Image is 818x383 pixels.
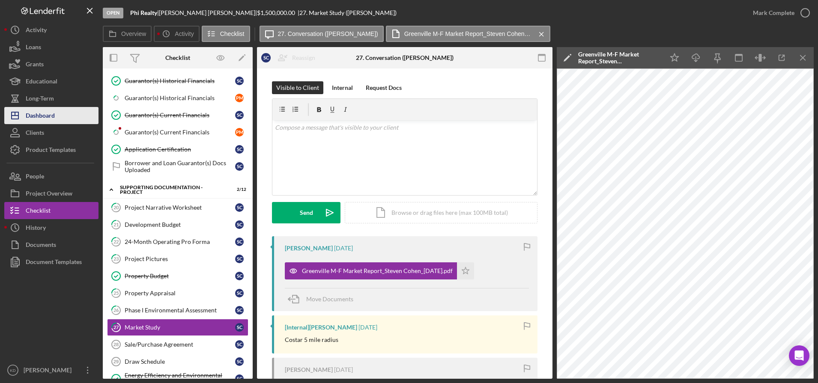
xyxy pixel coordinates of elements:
a: Guarantor(s) Current FinancialsSC [107,107,248,124]
div: Document Templates [26,253,82,273]
a: 26Phase I Environmental AssessmentSC [107,302,248,319]
button: Checklist [4,202,99,219]
label: Greenville M-F Market Report_Steven Cohen_[DATE].pdf [404,30,533,37]
label: 27. Conversation ([PERSON_NAME]) [278,30,378,37]
tspan: 26 [113,307,119,313]
div: Greenville M-F Market Report_Steven Cohen_[DATE].pdf [302,267,453,274]
a: Document Templates [4,253,99,270]
button: Move Documents [285,288,362,310]
div: People [26,168,44,187]
div: Grants [26,56,44,75]
div: Send [300,202,313,223]
button: Send [272,202,340,223]
a: Grants [4,56,99,73]
a: Property BudgetSC [107,267,248,285]
button: KD[PERSON_NAME] [4,362,99,379]
div: Guarantor(s) Historical Financials [125,77,235,84]
time: 2025-08-04 23:38 [334,245,353,252]
a: Borrower and Loan Guarantor(s) Docs UploadedSC [107,158,248,175]
a: Loans [4,39,99,56]
div: S C [235,272,244,280]
div: Mark Complete [753,4,794,21]
div: Educational [26,73,57,92]
div: 24-Month Operating Pro Forma [125,238,235,245]
div: Market Study [125,324,235,331]
div: [PERSON_NAME] [21,362,77,381]
button: Mark Complete [744,4,814,21]
div: S C [235,238,244,246]
div: Open Intercom Messenger [789,345,809,366]
div: P M [235,128,244,137]
a: Guarantor(s) Historical FinancialsSC [107,72,248,89]
text: KD [10,368,15,373]
div: S C [235,255,244,263]
a: 23Project PicturesSC [107,250,248,267]
div: Guarantor(s) Current Financials [125,129,235,136]
div: Draw Schedule [125,358,235,365]
div: Application Certification [125,146,235,153]
button: Project Overview [4,185,99,202]
div: Project Pictures [125,255,235,262]
button: Documents [4,236,99,253]
tspan: 27 [113,324,119,330]
div: S C [235,220,244,229]
button: Request Docs [361,81,406,94]
div: History [26,219,46,238]
button: Long-Term [4,90,99,107]
div: Loans [26,39,41,58]
button: Visible to Client [272,81,323,94]
time: 2025-07-31 19:18 [358,324,377,331]
div: S C [235,340,244,349]
div: S C [235,306,244,315]
a: Guarantor(s) Historical FinancialsPM [107,89,248,107]
div: S C [235,203,244,212]
a: 25Property AppraisalSC [107,285,248,302]
a: 2224-Month Operating Pro FormaSC [107,233,248,250]
div: S C [235,374,244,383]
button: People [4,168,99,185]
a: 29Draw ScheduleSC [107,353,248,370]
button: SCReassign [257,49,324,66]
button: Activity [4,21,99,39]
div: Property Budget [125,273,235,279]
div: Sale/Purchase Agreement [125,341,235,348]
a: Application CertificationSC [107,141,248,158]
div: Internal [332,81,353,94]
button: History [4,219,99,236]
div: Greenville M-F Market Report_Steven Cohen_[DATE].pdf [578,51,660,65]
button: Greenville M-F Market Report_Steven Cohen_[DATE].pdf [285,262,474,279]
tspan: 22 [113,239,119,244]
div: [PERSON_NAME] [PERSON_NAME] | [159,9,257,16]
div: $1,500,000.00 [257,9,298,16]
button: Checklist [202,26,250,42]
div: [Internal] [PERSON_NAME] [285,324,357,331]
div: Development Budget [125,221,235,228]
tspan: 20 [113,205,119,210]
div: Open [103,8,123,18]
p: Costar 5 mile radius [285,335,338,344]
label: Activity [175,30,194,37]
button: Greenville M-F Market Report_Steven Cohen_[DATE].pdf [386,26,550,42]
button: Product Templates [4,141,99,158]
div: S C [235,162,244,171]
button: Educational [4,73,99,90]
div: S C [235,289,244,297]
div: S C [261,53,271,62]
tspan: 28 [113,342,119,347]
button: Activity [154,26,199,42]
div: S C [235,323,244,332]
label: Overview [121,30,146,37]
button: Clients [4,124,99,141]
div: S C [235,145,244,154]
div: Activity [26,21,47,41]
button: Overview [103,26,152,42]
span: Move Documents [306,295,353,303]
